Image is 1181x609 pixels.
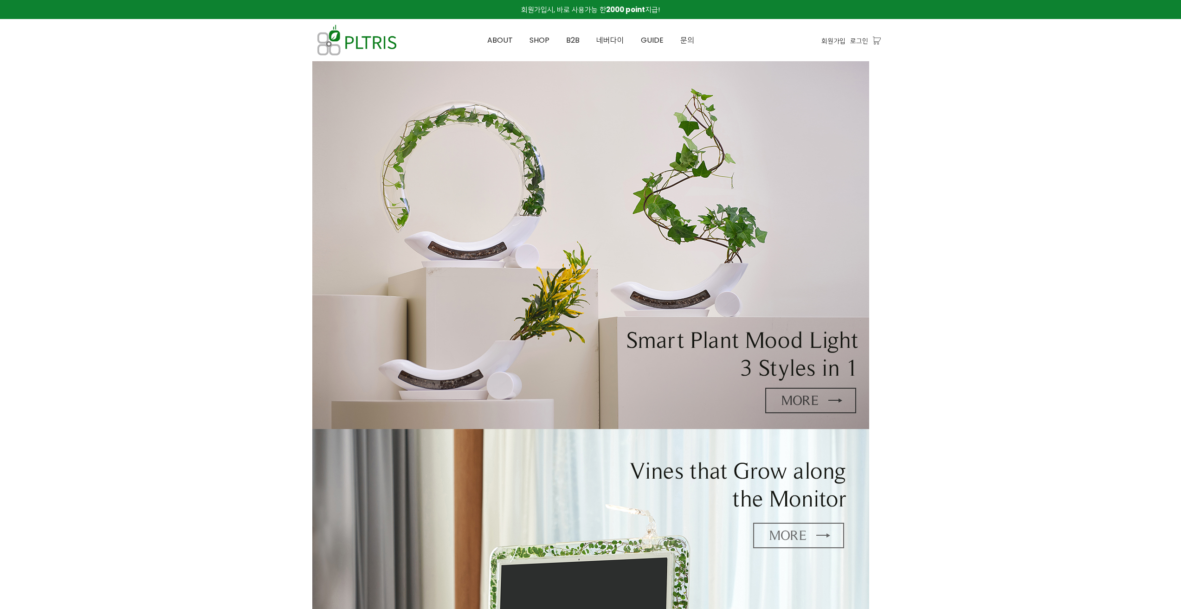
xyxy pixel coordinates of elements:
[641,35,664,45] span: GUIDE
[606,5,645,14] strong: 2000 point
[588,19,632,61] a: 네버다이
[596,35,624,45] span: 네버다이
[529,35,549,45] span: SHOP
[566,35,580,45] span: B2B
[672,19,703,61] a: 문의
[680,35,694,45] span: 문의
[821,36,845,46] a: 회원가입
[521,5,660,14] span: 회원가입시, 바로 사용가능 한 지급!
[558,19,588,61] a: B2B
[850,36,868,46] a: 로그인
[521,19,558,61] a: SHOP
[632,19,672,61] a: GUIDE
[479,19,521,61] a: ABOUT
[487,35,513,45] span: ABOUT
